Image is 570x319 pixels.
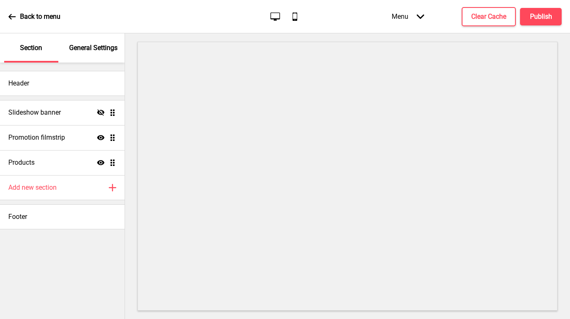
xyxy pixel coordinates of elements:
[8,108,61,117] h4: Slideshow banner
[530,12,552,21] h4: Publish
[520,8,562,25] button: Publish
[69,43,117,53] p: General Settings
[383,4,432,29] div: Menu
[20,12,60,21] p: Back to menu
[8,212,27,221] h4: Footer
[8,158,35,167] h4: Products
[20,43,42,53] p: Section
[8,133,65,142] h4: Promotion filmstrip
[8,183,57,192] h4: Add new section
[471,12,506,21] h4: Clear Cache
[8,79,29,88] h4: Header
[462,7,516,26] button: Clear Cache
[8,5,60,28] a: Back to menu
